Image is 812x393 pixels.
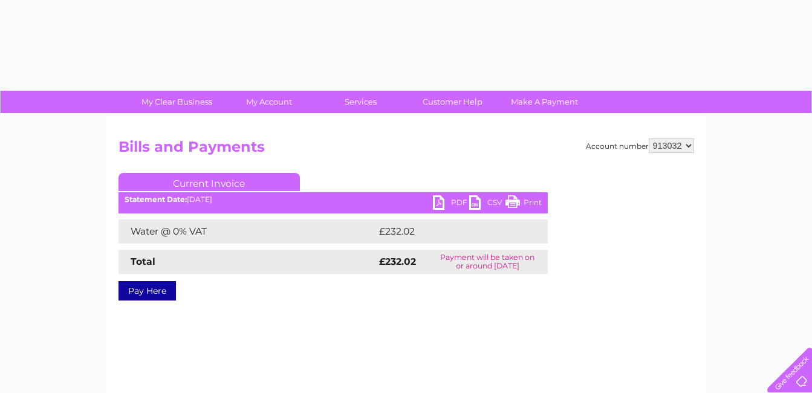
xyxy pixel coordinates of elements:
a: Customer Help [403,91,502,113]
h2: Bills and Payments [119,138,694,161]
a: Pay Here [119,281,176,300]
strong: Total [131,256,155,267]
a: Current Invoice [119,173,300,191]
div: [DATE] [119,195,548,204]
b: Statement Date: [125,195,187,204]
div: Account number [586,138,694,153]
a: Make A Payment [495,91,594,113]
td: Water @ 0% VAT [119,219,376,244]
a: My Clear Business [127,91,227,113]
a: Services [311,91,411,113]
td: £232.02 [376,219,526,244]
a: PDF [433,195,469,213]
strong: £232.02 [379,256,416,267]
a: CSV [469,195,505,213]
a: Print [505,195,542,213]
a: My Account [219,91,319,113]
td: Payment will be taken on or around [DATE] [427,250,548,274]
